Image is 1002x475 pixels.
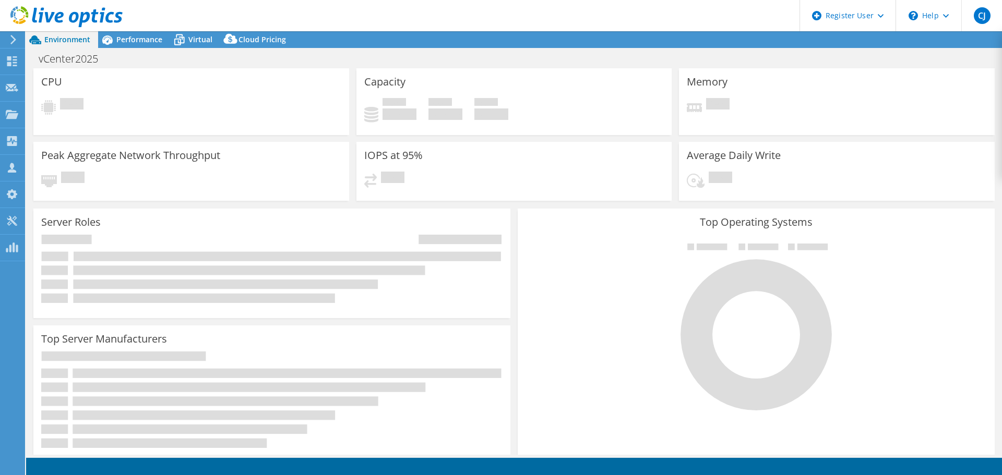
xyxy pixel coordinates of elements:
[364,76,405,88] h3: Capacity
[974,7,991,24] span: CJ
[383,108,416,120] h4: 0 GiB
[238,34,286,44] span: Cloud Pricing
[687,76,727,88] h3: Memory
[364,150,423,161] h3: IOPS at 95%
[41,333,167,345] h3: Top Server Manufacturers
[706,98,730,112] span: Pending
[428,108,462,120] h4: 0 GiB
[116,34,162,44] span: Performance
[474,108,508,120] h4: 0 GiB
[687,150,781,161] h3: Average Daily Write
[34,53,114,65] h1: vCenter2025
[41,216,101,228] h3: Server Roles
[909,11,918,20] svg: \n
[381,172,404,186] span: Pending
[188,34,212,44] span: Virtual
[41,150,220,161] h3: Peak Aggregate Network Throughput
[474,98,498,108] span: Total
[44,34,90,44] span: Environment
[41,76,62,88] h3: CPU
[428,98,452,108] span: Free
[709,172,732,186] span: Pending
[526,216,987,228] h3: Top Operating Systems
[383,98,406,108] span: Used
[61,172,85,186] span: Pending
[60,98,83,112] span: Pending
